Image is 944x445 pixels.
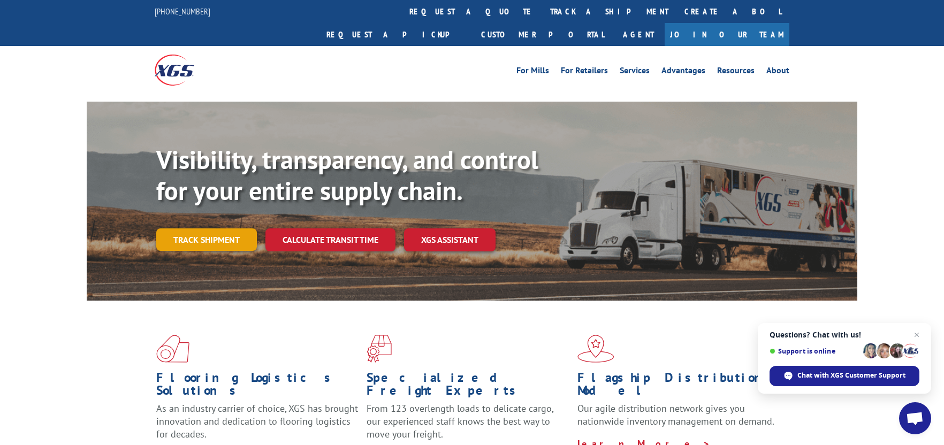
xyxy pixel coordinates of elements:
[516,66,549,78] a: For Mills
[318,23,473,46] a: Request a pickup
[367,371,569,402] h1: Specialized Freight Experts
[577,402,774,427] span: Our agile distribution network gives you nationwide inventory management on demand.
[770,347,859,355] span: Support is online
[155,6,210,17] a: [PHONE_NUMBER]
[910,328,923,341] span: Close chat
[766,66,789,78] a: About
[899,402,931,434] div: Open chat
[404,228,496,251] a: XGS ASSISTANT
[665,23,789,46] a: Join Our Team
[577,371,780,402] h1: Flagship Distribution Model
[561,66,608,78] a: For Retailers
[770,366,919,386] div: Chat with XGS Customer Support
[620,66,650,78] a: Services
[156,228,257,251] a: Track shipment
[265,228,395,251] a: Calculate transit time
[156,335,189,363] img: xgs-icon-total-supply-chain-intelligence-red
[367,335,392,363] img: xgs-icon-focused-on-flooring-red
[612,23,665,46] a: Agent
[797,371,905,380] span: Chat with XGS Customer Support
[577,335,614,363] img: xgs-icon-flagship-distribution-model-red
[473,23,612,46] a: Customer Portal
[156,402,358,440] span: As an industry carrier of choice, XGS has brought innovation and dedication to flooring logistics...
[661,66,705,78] a: Advantages
[717,66,755,78] a: Resources
[770,331,919,339] span: Questions? Chat with us!
[156,371,359,402] h1: Flooring Logistics Solutions
[156,143,538,207] b: Visibility, transparency, and control for your entire supply chain.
